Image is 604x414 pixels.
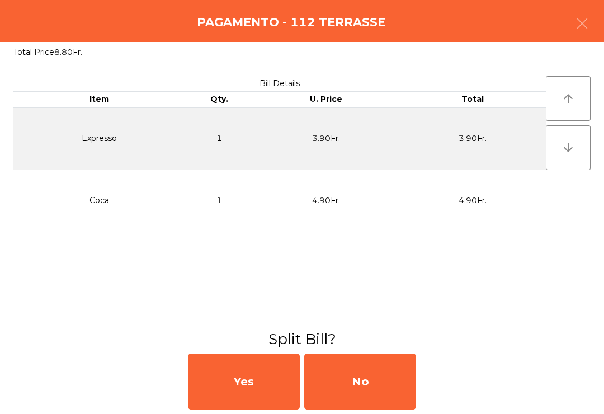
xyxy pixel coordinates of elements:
div: Yes [188,354,300,410]
span: 8.80Fr. [54,47,82,57]
button: arrow_downward [546,125,591,170]
th: Item [13,92,186,107]
td: 1 [186,107,253,170]
th: Total [399,92,546,107]
td: 3.90Fr. [399,107,546,170]
span: Bill Details [259,78,300,88]
td: 4.90Fr. [399,170,546,231]
div: No [304,354,416,410]
i: arrow_upward [561,92,575,105]
i: arrow_downward [561,141,575,154]
th: Qty. [186,92,253,107]
h3: Split Bill? [8,329,596,349]
button: arrow_upward [546,76,591,121]
td: 1 [186,170,253,231]
span: Total Price [13,47,54,57]
td: Coca [13,170,186,231]
th: U. Price [253,92,399,107]
h4: Pagamento - 112 TERRASSE [197,14,385,31]
td: 4.90Fr. [253,170,399,231]
td: 3.90Fr. [253,107,399,170]
td: Expresso [13,107,186,170]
